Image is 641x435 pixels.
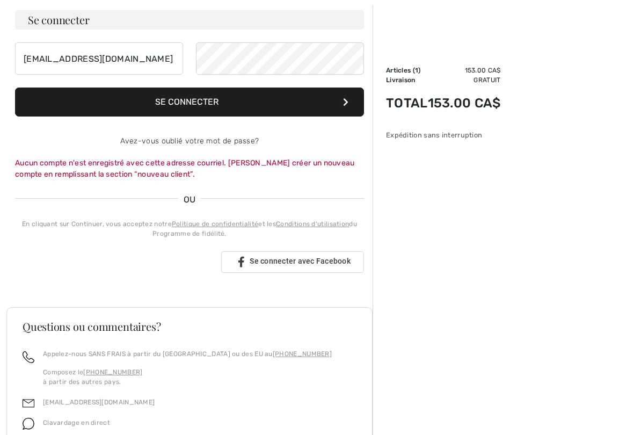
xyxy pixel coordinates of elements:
td: Livraison [386,75,428,85]
span: OU [178,193,201,206]
div: Aucun compte n'est enregistré avec cette adresse courriel. [PERSON_NAME] créer un nouveau compte ... [15,157,364,180]
a: [EMAIL_ADDRESS][DOMAIN_NAME] [43,398,155,406]
a: [PHONE_NUMBER] [273,350,332,358]
span: 1 [415,67,418,74]
a: Politique de confidentialité [172,220,258,228]
td: Gratuit [428,75,501,85]
h3: Se connecter [15,10,364,30]
p: Appelez-nous SANS FRAIS à partir du [GEOGRAPHIC_DATA] ou des EU au [43,349,332,359]
h3: Questions ou commentaires? [23,321,356,332]
td: 153.00 CA$ [428,85,501,121]
div: Se connecter avec Google. S'ouvre dans un nouvel onglet [15,250,213,274]
input: Courriel [15,42,183,75]
td: Articles ( ) [386,66,428,75]
img: chat [23,418,34,430]
td: 153.00 CA$ [428,66,501,75]
div: Expédition sans interruption [386,130,501,140]
span: Clavardage en direct [43,419,110,426]
img: call [23,351,34,363]
iframe: Bouton Se connecter avec Google [10,250,218,274]
img: email [23,397,34,409]
button: Se connecter [15,88,364,117]
a: Conditions d'utilisation [276,220,349,228]
div: En cliquant sur Continuer, vous acceptez notre et les du Programme de fidélité. [15,219,364,238]
a: Se connecter avec Facebook [221,251,364,273]
p: Composez le à partir des autres pays. [43,367,332,387]
td: Total [386,85,428,121]
a: Avez-vous oublié votre mot de passe? [120,136,259,146]
a: [PHONE_NUMBER] [83,368,142,376]
span: Se connecter avec Facebook [250,257,351,265]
